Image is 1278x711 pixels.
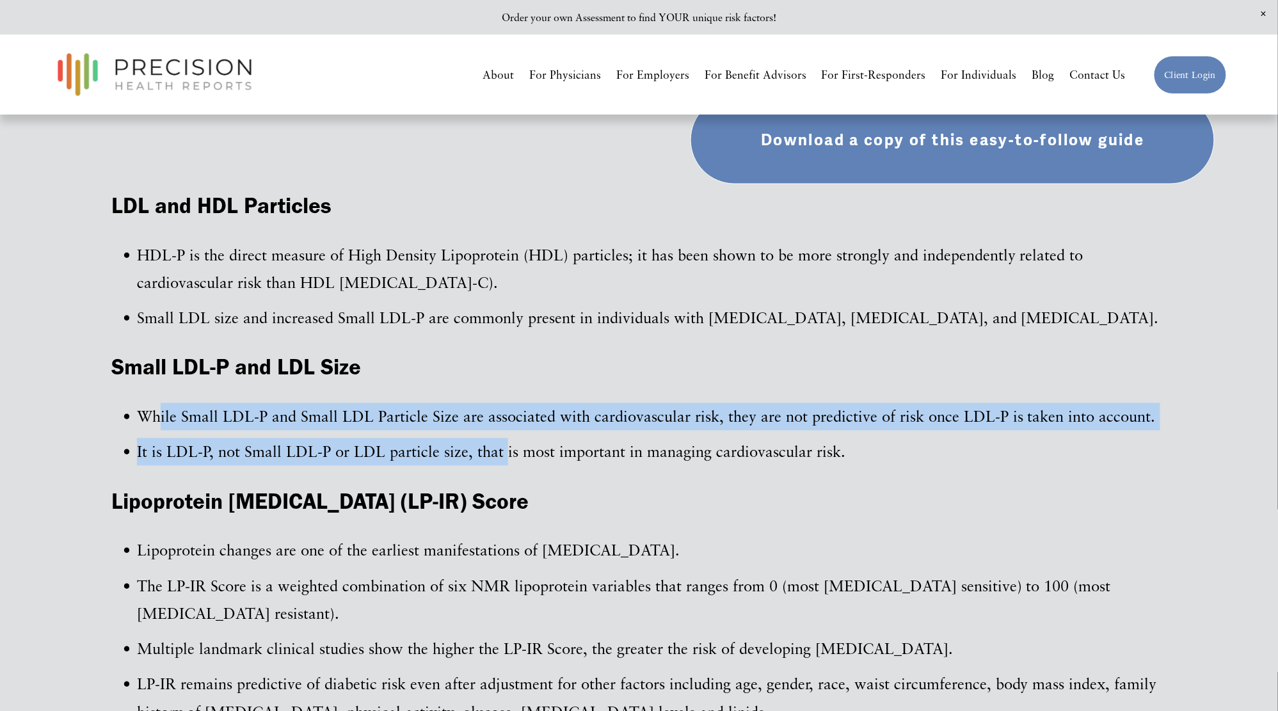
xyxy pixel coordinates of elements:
[51,47,259,102] img: Precision Health Reports
[111,354,361,381] strong: Small LDL-P and LDL Size
[705,63,806,86] a: For Benefit Advisors
[137,573,1167,628] p: The LP-IR Score is a weighted combination of six NMR lipoprotein variables that ranges from 0 (mo...
[1032,63,1055,86] a: Blog
[1214,650,1278,711] iframe: Chat Widget
[529,63,601,86] a: For Physicians
[111,488,529,515] strong: Lipoprotein [MEDICAL_DATA] (LP-IR) Score
[137,242,1167,297] p: HDL-P is the direct measure of High Density Lipoprotein (HDL) particles; it has been shown to be ...
[1154,56,1227,95] a: Client Login
[941,63,1017,86] a: For Individuals
[137,438,1167,466] p: It is LDL-P, not Small LDL-P or LDL particle size, that is most important in managing cardiovascu...
[137,635,1167,663] p: Multiple landmark clinical studies show the higher the LP-IR Score, the greater the risk of devel...
[691,96,1215,184] a: Download a copy of this easy-to-follow guide
[1070,63,1126,86] a: Contact Us
[616,63,689,86] a: For Employers
[137,403,1167,431] p: While Small LDL-P and Small LDL Particle Size are associated with cardiovascular risk, they are n...
[137,537,1167,564] p: Lipoprotein changes are one of the earliest manifestations of [MEDICAL_DATA].
[111,193,331,220] strong: LDL and HDL Particles
[822,63,926,86] a: For First-Responders
[483,63,514,86] a: About
[137,305,1167,332] p: Small LDL size and increased Small LDL-P are commonly present in individuals with [MEDICAL_DATA],...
